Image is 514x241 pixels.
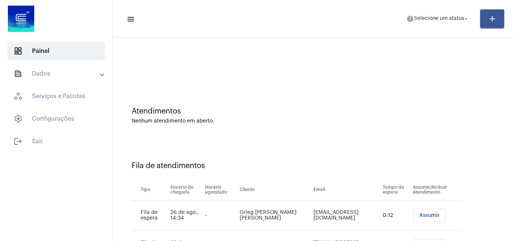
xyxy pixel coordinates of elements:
[413,209,446,222] button: Assumir
[126,15,134,24] mat-icon: sidenav icon
[411,179,461,200] th: Assumir/Atribuir Atendimento
[8,87,105,105] span: Serviços e Pacotes
[14,137,23,146] mat-icon: sidenav icon
[414,16,464,21] span: Selecione um status
[381,200,411,231] td: 0:12
[406,15,414,23] mat-icon: help
[14,69,23,78] mat-icon: sidenav icon
[203,200,238,231] td: -
[312,179,381,200] th: Email
[238,200,312,231] td: Grieg [PERSON_NAME] [PERSON_NAME]
[14,47,23,56] span: sidenav icon
[8,42,105,60] span: Painel
[5,65,113,83] mat-expansion-panel-header: sidenav iconDados
[203,179,238,200] th: Horário agendado
[238,179,312,200] th: Cliente
[419,213,440,218] span: Assumir
[132,200,169,231] td: Fila de espera
[312,200,381,231] td: [EMAIL_ADDRESS][DOMAIN_NAME]
[463,15,470,22] mat-icon: arrow_drop_down
[14,114,23,123] span: sidenav icon
[132,118,495,124] div: Nenhum atendimento em aberto.
[132,179,169,200] th: Tipo
[132,162,495,170] div: Fila de atendimentos
[8,110,105,128] span: Configurações
[14,92,23,101] span: sidenav icon
[402,11,474,26] button: Selecione um status
[413,209,461,222] mat-chip-list: selection
[169,200,203,231] td: 26 de ago., 14:34
[132,107,495,115] div: Atendimentos
[488,14,497,23] mat-icon: add
[381,179,411,200] th: Tempo de espera
[169,179,203,200] th: Horário de chegada
[8,132,105,150] span: Sair
[6,4,36,34] img: d4669ae0-8c07-2337-4f67-34b0df7f5ae4.jpeg
[14,69,100,78] mat-panel-title: Dados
